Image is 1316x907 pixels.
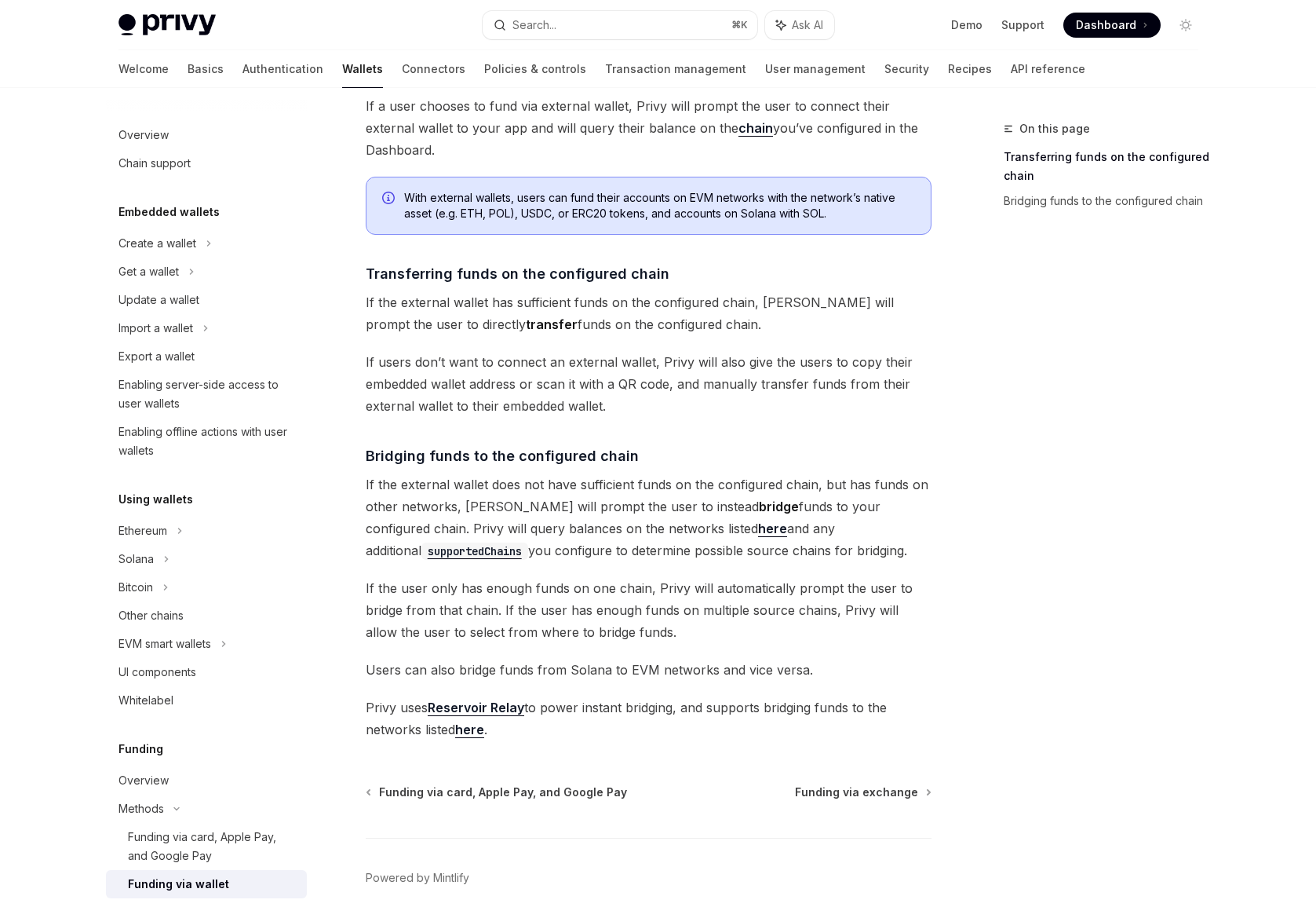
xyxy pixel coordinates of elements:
a: Authentication [242,50,323,88]
a: Chain support [106,149,307,177]
a: Wallets [342,50,383,88]
span: ⌘ K [731,19,748,31]
div: Get a wallet [118,262,179,281]
span: Bridging funds to the configured chain [366,445,639,466]
a: Update a wallet [106,286,307,314]
a: Funding via card, Apple Pay, and Google Pay [367,784,627,800]
div: Update a wallet [118,291,199,309]
strong: transfer [526,316,578,332]
svg: Info [382,192,398,207]
h5: Using wallets [118,490,193,509]
a: Support [1001,17,1044,33]
button: Search...⌘K [483,11,757,39]
span: Funding via card, Apple Pay, and Google Pay [379,784,627,800]
div: Methods [118,799,164,818]
a: Other chains [106,602,307,630]
a: Overview [106,766,307,795]
span: If users don’t want to connect an external wallet, Privy will also give the users to copy their e... [366,351,931,417]
a: Funding via card, Apple Pay, and Google Pay [106,823,307,870]
a: Demo [951,17,982,33]
span: With external wallets, users can fund their accounts on EVM networks with the network’s native as... [404,190,915,221]
div: Ethereum [118,521,167,540]
a: Connectors [402,50,465,88]
a: API reference [1011,50,1085,88]
a: Funding via wallet [106,870,307,898]
div: Enabling offline actions with user wallets [118,422,297,460]
div: Import a wallet [118,319,193,338]
a: Whitelabel [106,686,307,715]
a: Welcome [118,50,169,88]
a: Transferring funds on the configured chain [1004,144,1211,188]
div: Overview [118,126,169,144]
div: Overview [118,771,169,790]
a: Export a wallet [106,342,307,371]
div: Other chains [118,606,184,625]
a: UI components [106,658,307,686]
div: Solana [118,550,154,569]
a: here [758,521,787,537]
a: Enabling offline actions with user wallets [106,418,307,465]
div: Funding via card, Apple Pay, and Google Pay [128,828,297,865]
span: If the user only has enough funds on one chain, Privy will automatically prompt the user to bridg... [366,577,931,643]
div: Funding via wallet [128,875,229,894]
button: Toggle dark mode [1173,13,1198,38]
a: User management [765,50,866,88]
a: Overview [106,121,307,149]
a: Recipes [948,50,992,88]
span: Transferring funds on the configured chain [366,263,669,284]
a: Transaction management [605,50,746,88]
a: Bridging funds to the configured chain [1004,188,1211,214]
span: Funding via exchange [795,784,918,800]
a: Security [884,50,929,88]
a: Enabling server-side access to user wallets [106,371,307,418]
span: Dashboard [1076,17,1136,33]
span: If the external wallet has sufficient funds on the configured chain, [PERSON_NAME] will prompt th... [366,291,931,335]
div: Bitcoin [118,578,153,597]
span: If a user chooses to fund via external wallet, Privy will prompt the user to connect their extern... [366,95,931,161]
strong: bridge [759,499,799,514]
a: here [455,722,484,738]
a: Policies & controls [484,50,586,88]
a: Powered by Mintlify [366,870,469,886]
div: Search... [512,16,556,35]
div: Whitelabel [118,691,173,710]
h5: Funding [118,740,163,759]
a: Funding via exchange [795,784,930,800]
div: Create a wallet [118,234,196,253]
div: Export a wallet [118,347,195,366]
div: Chain support [118,154,191,173]
span: On this page [1019,119,1090,138]
div: EVM smart wallets [118,635,211,653]
div: UI components [118,663,196,682]
code: supportedChains [421,543,528,560]
a: Reservoir Relay [428,700,524,716]
h5: Embedded wallets [118,203,220,221]
span: Users can also bridge funds from Solana to EVM networks and vice versa. [366,659,931,681]
img: light logo [118,14,216,36]
a: chain [738,120,773,137]
button: Ask AI [765,11,834,39]
span: Ask AI [792,17,823,33]
a: Basics [188,50,224,88]
a: supportedChains [421,543,528,558]
span: If the external wallet does not have sufficient funds on the configured chain, but has funds on o... [366,474,931,561]
div: Enabling server-side access to user wallets [118,375,297,413]
span: Privy uses to power instant bridging, and supports bridging funds to the networks listed . [366,697,931,741]
a: Dashboard [1063,13,1161,38]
